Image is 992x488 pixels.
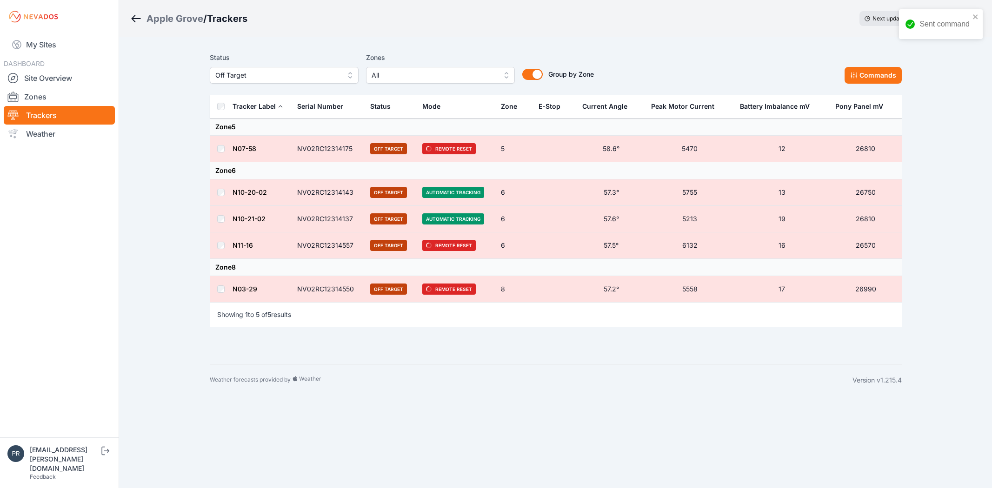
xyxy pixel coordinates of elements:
td: 6 [495,232,533,259]
td: 13 [734,179,830,206]
td: 57.2° [577,276,646,303]
p: Showing to of results [217,310,291,319]
span: 5 [267,310,271,318]
span: Remote Reset [422,143,476,154]
span: All [372,70,496,81]
td: 6 [495,206,533,232]
td: 17 [734,276,830,303]
button: Off Target [210,67,359,84]
button: close [972,13,979,20]
span: 1 [245,310,248,318]
a: N11-16 [233,241,253,249]
td: 19 [734,206,830,232]
a: N03-29 [233,285,257,293]
span: / [203,12,207,25]
a: My Sites [4,33,115,56]
button: All [366,67,515,84]
div: Pony Panel mV [835,102,883,111]
button: Pony Panel mV [835,95,891,118]
td: NV02RC12314137 [292,206,365,232]
button: Mode [422,95,448,118]
div: Sent command [919,19,970,30]
img: Nevados [7,9,60,24]
td: 12 [734,136,830,162]
span: Off Target [370,240,407,251]
div: E-Stop [539,102,560,111]
td: 16 [734,232,830,259]
span: Automatic Tracking [422,187,484,198]
label: Zones [366,52,515,63]
td: NV02RC12314557 [292,232,365,259]
div: Status [370,102,391,111]
td: 5755 [646,179,734,206]
span: Remote Reset [422,240,476,251]
div: Serial Number [297,102,343,111]
span: Group by Zone [548,70,594,78]
td: Zone 6 [210,162,902,179]
span: Off Target [370,143,407,154]
div: Weather forecasts provided by [210,376,852,385]
h3: Trackers [207,12,247,25]
td: NV02RC12314143 [292,179,365,206]
span: Off Target [215,70,340,81]
button: Status [370,95,398,118]
td: Zone 5 [210,119,902,136]
div: Version v1.215.4 [852,376,902,385]
td: Zone 8 [210,259,902,276]
a: Apple Grove [146,12,203,25]
a: N10-20-02 [233,188,267,196]
span: Automatic Tracking [422,213,484,224]
td: 26810 [830,136,902,162]
a: N07-58 [233,145,256,152]
a: Trackers [4,106,115,125]
button: Peak Motor Current [651,95,722,118]
td: 8 [495,276,533,303]
button: Zone [501,95,525,118]
span: Off Target [370,187,407,198]
nav: Breadcrumb [130,7,247,31]
div: Zone [501,102,517,111]
button: Current Angle [582,95,635,118]
a: Site Overview [4,69,115,87]
td: 57.5° [577,232,646,259]
td: NV02RC12314175 [292,136,365,162]
td: 26750 [830,179,902,206]
div: Tracker Label [233,102,276,111]
a: Zones [4,87,115,106]
span: Remote Reset [422,284,476,295]
a: Weather [4,125,115,143]
a: N10-21-02 [233,215,266,223]
button: Tracker Label [233,95,283,118]
span: Next update in [872,15,911,22]
td: 26810 [830,206,902,232]
td: 6132 [646,232,734,259]
label: Status [210,52,359,63]
a: Feedback [30,473,56,480]
td: 5558 [646,276,734,303]
span: Off Target [370,284,407,295]
div: Battery Imbalance mV [740,102,810,111]
div: Mode [422,102,440,111]
td: 26990 [830,276,902,303]
td: 26570 [830,232,902,259]
td: 58.6° [577,136,646,162]
span: 5 [256,310,260,318]
div: [EMAIL_ADDRESS][PERSON_NAME][DOMAIN_NAME] [30,445,100,473]
td: 5470 [646,136,734,162]
td: NV02RC12314550 [292,276,365,303]
td: 6 [495,179,533,206]
td: 5 [495,136,533,162]
td: 57.6° [577,206,646,232]
button: Battery Imbalance mV [740,95,817,118]
td: 5213 [646,206,734,232]
div: Peak Motor Current [651,102,714,111]
span: Off Target [370,213,407,224]
span: DASHBOARD [4,59,45,67]
button: Serial Number [297,95,351,118]
img: przemyslaw.szewczyk@energix-group.com [7,445,24,462]
td: 57.3° [577,179,646,206]
div: Current Angle [582,102,627,111]
button: Commands [845,67,902,84]
button: E-Stop [539,95,568,118]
